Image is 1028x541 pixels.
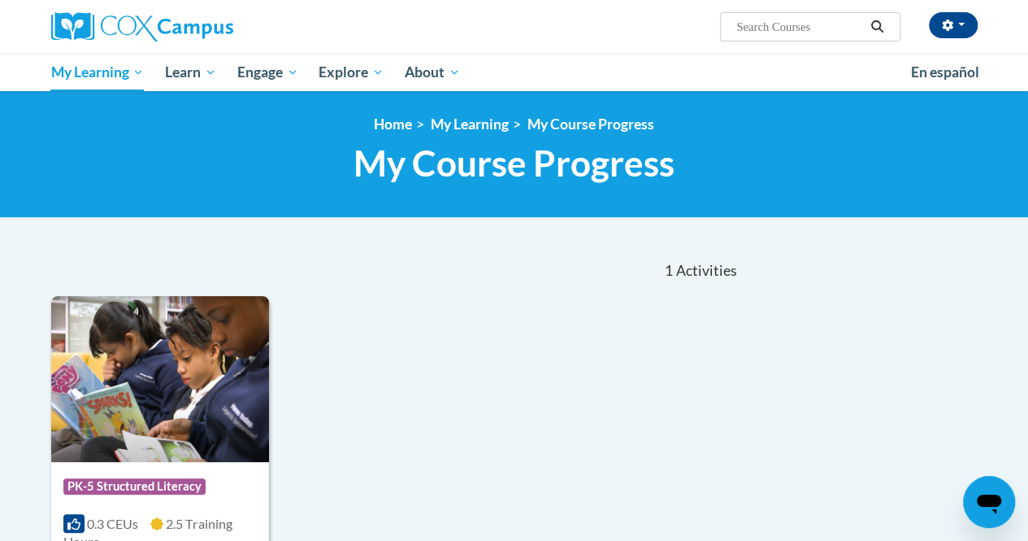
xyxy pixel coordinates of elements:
button: Account Settings [929,12,978,38]
span: 1 [665,262,673,280]
span: Explore [319,63,384,82]
span: Engage [237,63,298,82]
img: Cox Campus [51,12,233,41]
iframe: Button to launch messaging window [963,476,1015,528]
span: 0.3 CEUs [87,516,138,531]
span: PK-5 Structured Literacy [63,478,206,495]
a: My Course Progress [527,116,654,133]
span: About [405,63,460,82]
input: Search Courses [735,17,865,37]
span: Activities [675,262,736,280]
a: My Learning [41,54,155,91]
img: Course Logo [51,296,269,462]
span: Learn [165,63,216,82]
a: Home [374,116,412,133]
div: Main menu [39,54,990,91]
span: My Learning [50,63,144,82]
a: Learn [154,54,227,91]
span: En español [911,63,979,81]
a: My Learning [431,116,509,133]
button: Search [865,17,889,37]
a: En español [900,55,990,89]
a: Cox Campus [51,12,344,41]
span: My Course Progress [354,142,674,185]
a: Engage [227,54,309,91]
a: Explore [308,54,394,91]
a: About [394,54,471,91]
